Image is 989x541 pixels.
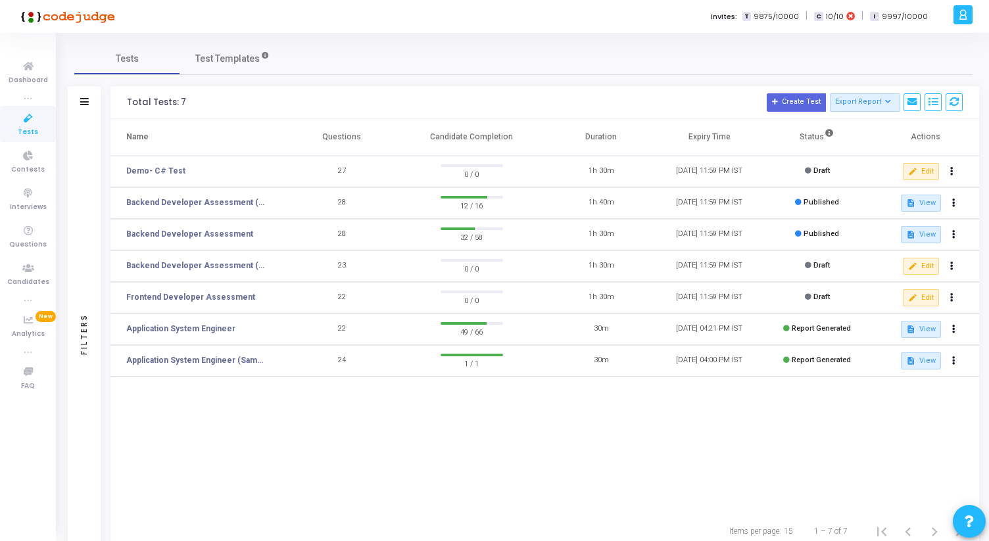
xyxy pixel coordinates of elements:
[9,239,47,250] span: Questions
[7,277,49,288] span: Candidates
[547,219,655,250] td: 1h 30m
[792,324,851,333] span: Report Generated
[655,156,763,187] td: [DATE] 11:59 PM IST
[127,97,186,108] div: Total Tests: 7
[126,260,268,271] a: Backend Developer Assessment (C# & .Net)
[784,525,793,537] div: 15
[830,93,900,112] button: Export Report
[903,258,939,275] button: Edit
[903,163,939,180] button: Edit
[288,314,396,345] td: 22
[655,187,763,219] td: [DATE] 11:59 PM IST
[9,75,48,86] span: Dashboard
[396,119,547,156] th: Candidate Completion
[547,119,655,156] th: Duration
[441,293,503,306] span: 0 / 0
[814,525,848,537] div: 1 – 7 of 7
[742,12,751,22] span: T
[116,52,139,66] span: Tests
[729,525,781,537] div: Items per page:
[655,219,763,250] td: [DATE] 11:59 PM IST
[655,282,763,314] td: [DATE] 11:59 PM IST
[547,314,655,345] td: 30m
[655,250,763,282] td: [DATE] 11:59 PM IST
[547,250,655,282] td: 1h 30m
[804,198,839,206] span: Published
[288,156,396,187] td: 27
[36,311,56,322] span: New
[906,325,915,334] mat-icon: description
[288,219,396,250] td: 28
[126,228,253,240] a: Backend Developer Assessment
[906,230,915,239] mat-icon: description
[126,197,268,208] a: Backend Developer Assessment (C# & .Net)
[814,12,823,22] span: C
[871,119,979,156] th: Actions
[441,199,503,212] span: 12 / 16
[901,352,941,369] button: View
[441,325,503,338] span: 49 / 66
[655,119,763,156] th: Expiry Time
[441,230,503,243] span: 32 / 58
[21,381,35,392] span: FAQ
[861,9,863,23] span: |
[441,167,503,180] span: 0 / 0
[882,11,928,22] span: 9997/10000
[792,356,851,364] span: Report Generated
[908,167,917,176] mat-icon: edit
[813,261,830,270] span: Draft
[813,166,830,175] span: Draft
[901,321,941,338] button: View
[547,345,655,377] td: 30m
[18,127,38,138] span: Tests
[441,262,503,275] span: 0 / 0
[767,93,826,112] button: Create Test
[901,226,941,243] button: View
[906,356,915,365] mat-icon: description
[126,323,235,335] a: Application System Engineer
[12,329,45,340] span: Analytics
[441,356,503,369] span: 1 / 1
[655,314,763,345] td: [DATE] 04:21 PM IST
[804,229,839,238] span: Published
[906,199,915,208] mat-icon: description
[288,187,396,219] td: 28
[10,202,47,213] span: Interviews
[901,195,941,212] button: View
[288,282,396,314] td: 22
[78,262,90,406] div: Filters
[711,11,737,22] label: Invites:
[126,291,255,303] a: Frontend Developer Assessment
[288,345,396,377] td: 24
[813,293,830,301] span: Draft
[110,119,288,156] th: Name
[826,11,844,22] span: 10/10
[870,12,879,22] span: I
[547,187,655,219] td: 1h 40m
[806,9,808,23] span: |
[288,250,396,282] td: 23
[547,156,655,187] td: 1h 30m
[126,354,268,366] a: Application System Engineer (Sample Test)
[908,293,917,302] mat-icon: edit
[754,11,799,22] span: 9875/10000
[903,289,939,306] button: Edit
[908,262,917,271] mat-icon: edit
[547,282,655,314] td: 1h 30m
[126,165,185,177] a: Demo- C# Test
[655,345,763,377] td: [DATE] 04:00 PM IST
[288,119,396,156] th: Questions
[763,119,871,156] th: Status
[195,52,260,66] span: Test Templates
[11,164,45,176] span: Contests
[16,3,115,30] img: logo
